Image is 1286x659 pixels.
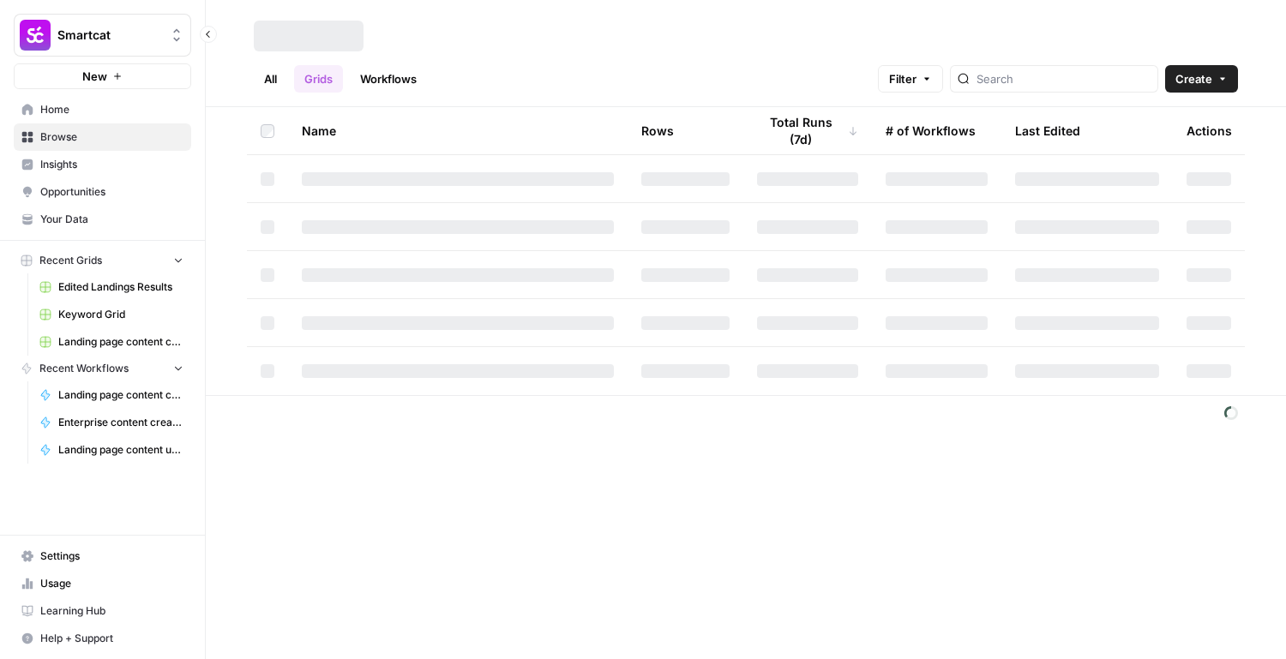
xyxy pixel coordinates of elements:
[39,253,102,268] span: Recent Grids
[14,96,191,123] a: Home
[977,70,1151,87] input: Search
[58,279,183,295] span: Edited Landings Results
[14,151,191,178] a: Insights
[20,20,51,51] img: Smartcat Logo
[757,107,858,154] div: Total Runs (7d)
[350,65,427,93] a: Workflows
[14,597,191,625] a: Learning Hub
[32,436,191,464] a: Landing page content updater
[40,603,183,619] span: Learning Hub
[889,70,916,87] span: Filter
[40,102,183,117] span: Home
[40,631,183,646] span: Help + Support
[14,356,191,381] button: Recent Workflows
[14,625,191,652] button: Help + Support
[14,542,191,570] a: Settings
[58,415,183,430] span: Enterprise content creator
[1015,107,1080,154] div: Last Edited
[1187,107,1232,154] div: Actions
[14,63,191,89] button: New
[32,328,191,356] a: Landing page content creator [PERSON_NAME] (1)
[1175,70,1212,87] span: Create
[1165,65,1238,93] button: Create
[32,381,191,409] a: Landing page content creator
[878,65,943,93] button: Filter
[57,27,161,44] span: Smartcat
[294,65,343,93] a: Grids
[39,361,129,376] span: Recent Workflows
[14,123,191,151] a: Browse
[58,334,183,350] span: Landing page content creator [PERSON_NAME] (1)
[14,178,191,206] a: Opportunities
[58,307,183,322] span: Keyword Grid
[14,14,191,57] button: Workspace: Smartcat
[40,129,183,145] span: Browse
[58,442,183,458] span: Landing page content updater
[14,248,191,273] button: Recent Grids
[32,409,191,436] a: Enterprise content creator
[40,576,183,591] span: Usage
[641,107,674,154] div: Rows
[40,212,183,227] span: Your Data
[254,65,287,93] a: All
[32,273,191,301] a: Edited Landings Results
[58,387,183,403] span: Landing page content creator
[40,184,183,200] span: Opportunities
[302,107,614,154] div: Name
[40,548,183,564] span: Settings
[40,157,183,172] span: Insights
[14,206,191,233] a: Your Data
[82,68,107,85] span: New
[32,301,191,328] a: Keyword Grid
[14,570,191,597] a: Usage
[886,107,976,154] div: # of Workflows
